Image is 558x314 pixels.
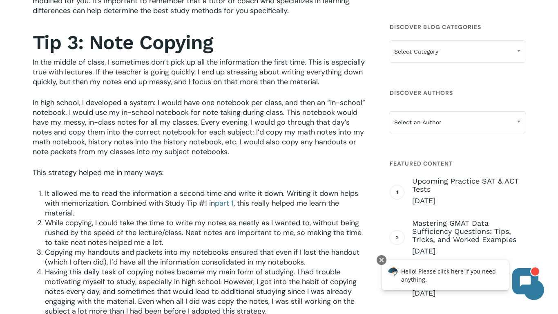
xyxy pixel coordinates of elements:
span: [DATE] [412,196,525,206]
span: In the middle of class, I sometimes don’t pick up all the information the first time. This is esp... [33,57,365,87]
span: Select Category [390,40,525,63]
span: Mastering GMAT Data Sufficiency Questions: Tips, Tricks, and Worked Examples [412,219,525,244]
span: Copying my handouts and packets into my notebooks ensured that even if I lost the handout (which ... [45,247,359,267]
a: Upcoming Practice SAT & ACT Tests [DATE] [412,177,525,206]
h4: Discover Authors [390,85,525,100]
span: Upcoming Practice SAT & ACT Tests [412,177,525,193]
a: Mastering GMAT Data Sufficiency Questions: Tips, Tricks, and Worked Examples [DATE] [412,219,525,256]
span: Select an Author [390,111,525,133]
h4: Featured Content [390,156,525,171]
strong: Tip 3: Note Copying [33,31,213,54]
span: [DATE] [412,246,525,256]
span: It allowed me to read the information a second time and write it down. Writing it down helps with... [45,188,358,208]
span: Select Category [390,43,525,60]
a: part 1 [215,198,234,208]
span: This strategy helped me in many ways: [33,168,164,177]
iframe: Chatbot [373,253,547,303]
h4: Discover Blog Categories [390,20,525,34]
span: , this really helped me learn the material. [45,198,339,218]
span: While copying, I could take the time to write my notes as neatly as I wanted to, without being ru... [45,218,362,247]
span: In high school, I developed a system: I would have one notebook per class, and then an “in-school... [33,98,365,157]
span: Select an Author [390,114,525,131]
